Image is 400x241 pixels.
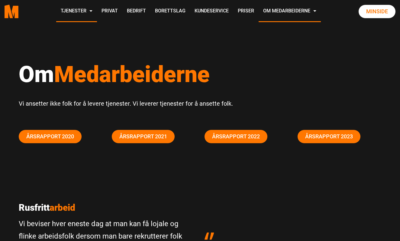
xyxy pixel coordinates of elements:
a: Tjenester [56,1,97,22]
a: Årsrapport 2023 [298,130,360,143]
span: Medarbeiderne [54,61,210,87]
a: Om Medarbeiderne [259,1,321,22]
p: Rusfritt [19,202,195,213]
h1: Om [19,61,381,88]
a: Årsrapport 2020 [19,130,82,143]
span: arbeid [50,202,75,213]
a: Bedrift [122,1,150,22]
p: Vi ansetter ikke folk for å levere tjenester. Vi leverer tjenester for å ansette folk. [19,98,381,109]
a: Priser [233,1,259,22]
a: Borettslag [150,1,190,22]
a: Privat [97,1,122,22]
a: Minside [359,5,395,18]
a: Årsrapport 2022 [205,130,267,143]
a: Årsrapport 2021 [112,130,175,143]
a: Kundeservice [190,1,233,22]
